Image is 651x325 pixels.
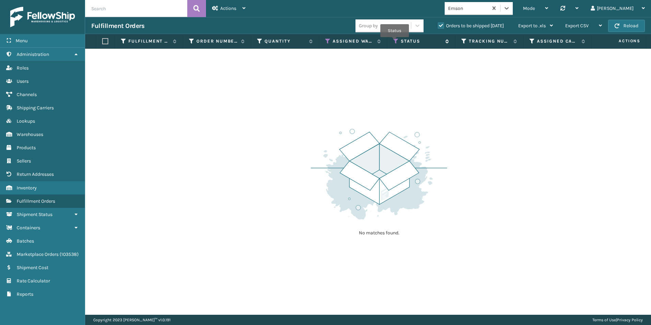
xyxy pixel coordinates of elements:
span: Sellers [17,158,31,164]
label: Orders to be shipped [DATE] [438,23,504,29]
span: Fulfillment Orders [17,198,55,204]
span: Rate Calculator [17,278,50,284]
span: Shipment Status [17,212,52,217]
div: Emson [448,5,489,12]
span: Export to .xls [518,23,546,29]
span: Administration [17,51,49,57]
img: logo [10,7,75,27]
p: Copyright 2023 [PERSON_NAME]™ v 1.0.191 [93,315,171,325]
span: Products [17,145,36,151]
span: Channels [17,92,37,97]
button: Reload [608,20,645,32]
span: Menu [16,38,28,44]
span: Inventory [17,185,37,191]
h3: Fulfillment Orders [91,22,144,30]
span: Lookups [17,118,35,124]
div: | [592,315,643,325]
label: Tracking Number [469,38,510,44]
span: Roles [17,65,29,71]
label: Quantity [265,38,306,44]
span: Batches [17,238,34,244]
div: Group by [359,22,378,29]
label: Fulfillment Order Id [128,38,170,44]
span: Marketplace Orders [17,251,59,257]
span: Shipping Carriers [17,105,54,111]
span: Actions [597,35,645,47]
span: Shipment Cost [17,265,48,270]
span: Containers [17,225,40,231]
span: ( 103538 ) [60,251,79,257]
span: Export CSV [565,23,589,29]
a: Privacy Policy [617,318,643,322]
label: Status [401,38,442,44]
label: Assigned Carrier Service [537,38,578,44]
span: Mode [523,5,535,11]
span: Users [17,78,29,84]
span: Return Addresses [17,171,54,177]
a: Terms of Use [592,318,616,322]
label: Order Number [196,38,238,44]
label: Assigned Warehouse [333,38,374,44]
span: Actions [220,5,236,11]
span: Warehouses [17,131,43,137]
span: Reports [17,291,33,297]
